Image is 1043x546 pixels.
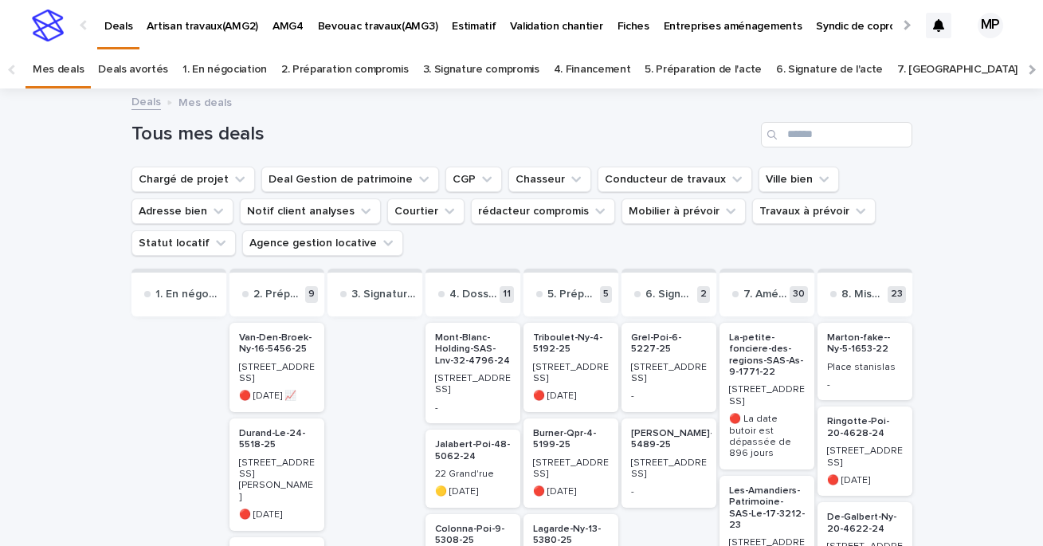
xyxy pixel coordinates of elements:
p: - [435,403,511,414]
a: Grel-Poi-6-5227-25[STREET_ADDRESS]- [621,323,716,412]
button: Mobilier à prévoir [621,198,746,224]
button: Courtier [387,198,465,224]
p: 5 [600,286,612,303]
button: Ville bien [759,167,839,192]
p: 23 [888,286,906,303]
p: 🔴 [DATE] 📈 [239,391,315,402]
a: Ringotte-Poi-20-4628-24[STREET_ADDRESS]🔴 [DATE] [818,407,912,496]
button: rédacteur compromis [471,198,615,224]
p: [STREET_ADDRESS] [631,458,707,481]
p: Place stanislas [827,362,903,373]
p: 2. Préparation compromis [253,288,302,301]
p: 🔴 [DATE] [533,391,609,402]
p: [STREET_ADDRESS] [631,362,707,385]
a: Mes deals [33,51,84,88]
p: La-petite-fonciere-des-regions-SAS-As-9-1771-22 [729,332,805,379]
button: Statut locatif [131,230,236,256]
p: Van-Den-Broek-Ny-16-5456-25 [239,332,315,355]
button: Deal Gestion de patrimoine [261,167,439,192]
p: [STREET_ADDRESS] [729,384,805,407]
p: 9 [305,286,318,303]
p: 3. Signature compromis [351,288,416,301]
button: Notif client analyses [240,198,381,224]
p: 1. En négociation [155,288,220,301]
p: 30 [790,286,808,303]
p: [STREET_ADDRESS] [533,362,609,385]
p: Burner-Qpr-4-5199-25 [533,428,609,451]
a: Durand-Le-24-5518-25[STREET_ADDRESS][PERSON_NAME]🔴 [DATE] [229,418,324,531]
p: 6. Signature de l'acte notarié [645,288,694,301]
p: Triboulet-Ny-4-5192-25 [533,332,609,355]
p: 5. Préparation de l'acte notarié [547,288,597,301]
button: Adresse bien [131,198,233,224]
a: Mont-Blanc-Holding-SAS-Lnv-32-4796-24[STREET_ADDRESS]- [425,323,520,423]
p: 🔴 La date butoir est dépassée de 896 jours [729,414,805,460]
a: Triboulet-Ny-4-5192-25[STREET_ADDRESS]🔴 [DATE] [523,323,618,412]
button: CGP [445,167,502,192]
p: Ringotte-Poi-20-4628-24 [827,416,903,439]
p: Les-Amandiers-Patrimoine-SAS-Le-17-3212-23 [729,485,805,532]
p: - [631,486,707,497]
p: [STREET_ADDRESS] [827,446,903,469]
div: MP [978,13,1003,38]
p: 4. Dossier de financement [449,288,496,301]
button: Chasseur [508,167,591,192]
a: 5. Préparation de l'acte [645,51,762,88]
p: [STREET_ADDRESS] [239,362,315,385]
p: Jalabert-Poi-48-5062-24 [435,439,511,462]
a: 2. Préparation compromis [281,51,409,88]
a: 4. Financement [554,51,631,88]
p: Durand-Le-24-5518-25 [239,428,315,451]
button: Agence gestion locative [242,230,403,256]
a: Marton-fake--Ny-5-1653-22Place stanislas- [818,323,912,401]
p: [PERSON_NAME]-20-5489-25 [631,428,729,451]
a: 3. Signature compromis [423,51,539,88]
a: [PERSON_NAME]-20-5489-25[STREET_ADDRESS]- [621,418,716,508]
button: Chargé de projet [131,167,255,192]
a: 6. Signature de l'acte [776,51,883,88]
p: 11 [500,286,514,303]
p: [STREET_ADDRESS] [435,373,511,396]
p: 🟡 [DATE] [435,486,511,497]
a: 7. [GEOGRAPHIC_DATA] [897,51,1018,88]
p: - [827,379,903,391]
p: Mes deals [178,92,232,110]
h1: Tous mes deals [131,123,755,146]
a: Deals avortés [98,51,168,88]
a: Burner-Qpr-4-5199-25[STREET_ADDRESS]🔴 [DATE] [523,418,618,508]
img: stacker-logo-s-only.png [32,10,64,41]
button: Travaux à prévoir [752,198,876,224]
p: 🔴 [DATE] [533,486,609,497]
p: - [631,391,707,402]
p: Mont-Blanc-Holding-SAS-Lnv-32-4796-24 [435,332,511,367]
p: 🔴 [DATE] [827,475,903,486]
p: De-Galbert-Ny-20-4622-24 [827,512,903,535]
p: [STREET_ADDRESS][PERSON_NAME] [239,458,315,504]
p: 7. Aménagements et travaux [743,288,786,301]
p: [STREET_ADDRESS] [533,458,609,481]
button: Conducteur de travaux [598,167,752,192]
a: Van-Den-Broek-Ny-16-5456-25[STREET_ADDRESS]🔴 [DATE] 📈 [229,323,324,412]
a: Jalabert-Poi-48-5062-2422 Grand'rue🟡 [DATE] [425,430,520,508]
input: Search [761,122,912,147]
a: 1. En négociation [182,51,267,88]
p: Marton-fake--Ny-5-1653-22 [827,332,903,355]
p: 2 [697,286,710,303]
a: Deals [131,92,161,110]
p: 22 Grand'rue [435,469,511,480]
p: 🔴 [DATE] [239,509,315,520]
p: 8. Mise en loc et gestion [841,288,884,301]
p: Grel-Poi-6-5227-25 [631,332,707,355]
a: La-petite-fonciere-des-regions-SAS-As-9-1771-22[STREET_ADDRESS]🔴 La date butoir est dépassée de 8... [720,323,814,469]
